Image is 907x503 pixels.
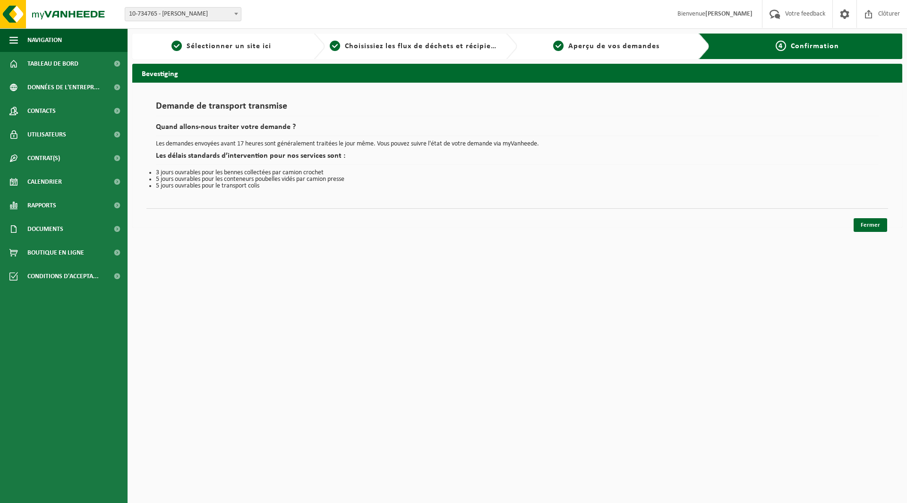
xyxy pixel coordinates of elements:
[705,10,753,17] strong: [PERSON_NAME]
[156,141,879,147] p: Les demandes envoyées avant 17 heures sont généralement traitées le jour même. Vous pouvez suivre...
[568,43,659,50] span: Aperçu de vos demandes
[156,152,879,165] h2: Les délais standards d’intervention pour nos services sont :
[27,264,99,288] span: Conditions d'accepta...
[137,41,306,52] a: 1Sélectionner un site ici
[27,217,63,241] span: Documents
[187,43,271,50] span: Sélectionner un site ici
[27,194,56,217] span: Rapports
[27,241,84,264] span: Boutique en ligne
[27,28,62,52] span: Navigation
[27,123,66,146] span: Utilisateurs
[125,7,241,21] span: 10-734765 - OLANO CARVIN - CARVIN
[791,43,839,50] span: Confirmation
[553,41,564,51] span: 3
[27,76,100,99] span: Données de l'entrepr...
[156,123,879,136] h2: Quand allons-nous traiter votre demande ?
[27,146,60,170] span: Contrat(s)
[330,41,499,52] a: 2Choisissiez les flux de déchets et récipients
[345,43,502,50] span: Choisissiez les flux de déchets et récipients
[27,170,62,194] span: Calendrier
[171,41,182,51] span: 1
[854,218,887,232] a: Fermer
[776,41,786,51] span: 4
[132,64,902,82] h2: Bevestiging
[156,102,879,116] h1: Demande de transport transmise
[156,183,879,189] li: 5 jours ouvrables pour le transport colis
[156,170,879,176] li: 3 jours ouvrables pour les bennes collectées par camion crochet
[27,52,78,76] span: Tableau de bord
[125,8,241,21] span: 10-734765 - OLANO CARVIN - CARVIN
[27,99,56,123] span: Contacts
[522,41,691,52] a: 3Aperçu de vos demandes
[330,41,340,51] span: 2
[156,176,879,183] li: 5 jours ouvrables pour les conteneurs poubelles vidés par camion presse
